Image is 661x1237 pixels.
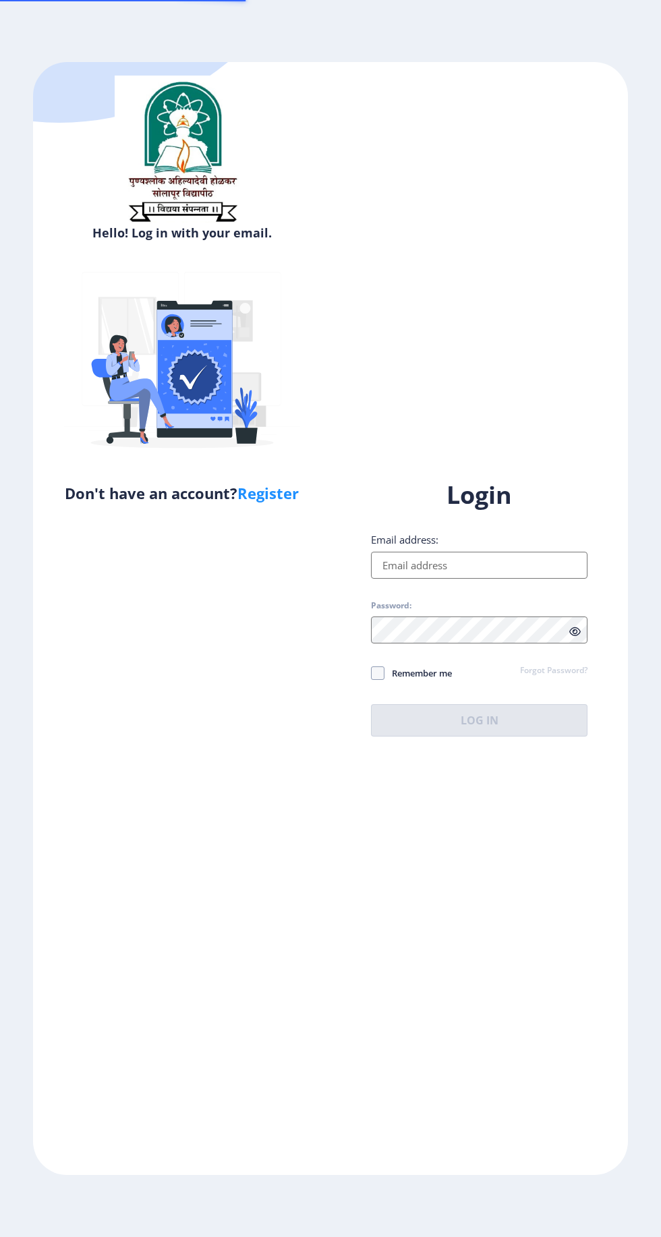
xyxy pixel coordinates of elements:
button: Log In [371,704,587,737]
a: Forgot Password? [520,665,587,677]
h6: Hello! Log in with your email. [43,225,320,241]
input: Email address [371,552,587,579]
img: sulogo.png [115,76,250,228]
span: Remember me [384,665,452,681]
h5: Don't have an account? [43,482,320,504]
label: Email address: [371,533,438,546]
h1: Login [371,479,587,511]
label: Password: [371,600,411,611]
img: Verified-rafiki.svg [64,246,300,482]
a: Register [237,483,299,503]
